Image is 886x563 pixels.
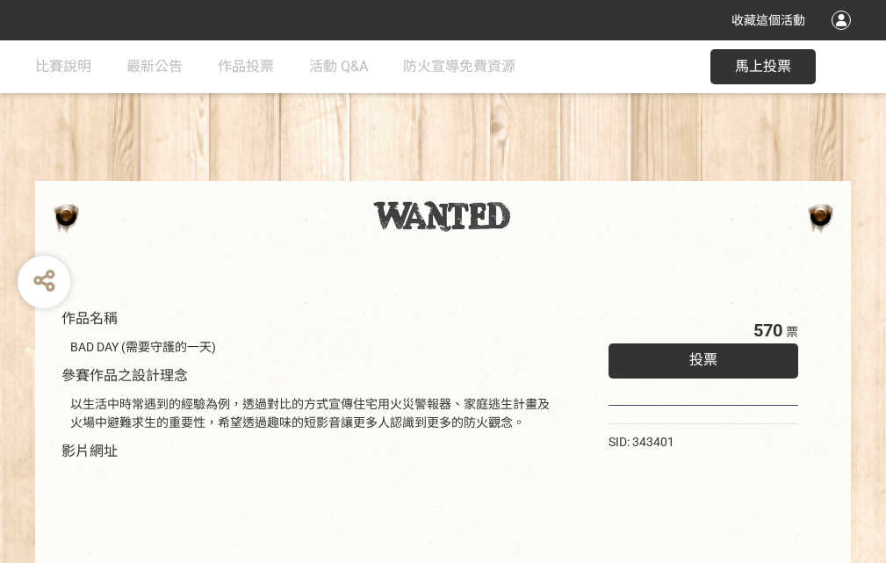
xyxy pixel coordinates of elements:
span: 作品投票 [218,58,274,75]
a: 作品投票 [218,40,274,93]
span: 影片網址 [61,443,118,459]
div: 以生活中時常遇到的經驗為例，透過對比的方式宣傳住宅用火災警報器、家庭逃生計畫及火場中避難求生的重要性，希望透過趣味的短影音讓更多人認識到更多的防火觀念。 [70,395,556,432]
div: BAD DAY (需要守護的一天) [70,338,556,357]
button: 馬上投票 [710,49,816,84]
span: 投票 [689,351,717,368]
span: SID: 343401 [609,435,674,449]
span: 最新公告 [126,58,183,75]
span: 防火宣導免費資源 [403,58,515,75]
span: 票 [786,325,798,339]
span: 比賽說明 [35,58,91,75]
a: 比賽說明 [35,40,91,93]
span: 參賽作品之設計理念 [61,367,188,384]
span: 馬上投票 [735,58,791,75]
span: 收藏這個活動 [731,13,805,27]
span: 活動 Q&A [309,58,368,75]
span: 570 [753,320,782,341]
a: 防火宣導免費資源 [403,40,515,93]
a: 最新公告 [126,40,183,93]
a: 活動 Q&A [309,40,368,93]
span: 作品名稱 [61,310,118,327]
